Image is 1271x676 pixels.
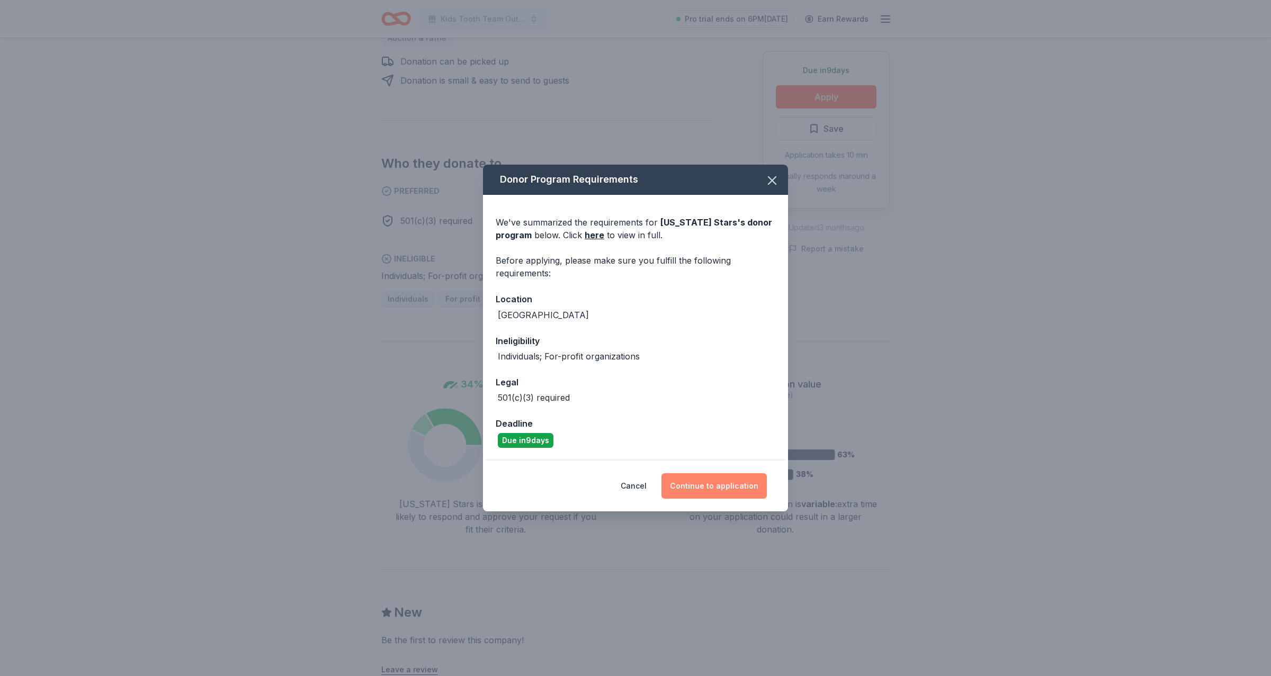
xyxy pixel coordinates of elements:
[496,334,775,348] div: Ineligibility
[496,375,775,389] div: Legal
[661,473,767,499] button: Continue to application
[496,216,775,241] div: We've summarized the requirements for below. Click to view in full.
[483,165,788,195] div: Donor Program Requirements
[621,473,647,499] button: Cancel
[498,391,570,404] div: 501(c)(3) required
[496,417,775,430] div: Deadline
[496,254,775,280] div: Before applying, please make sure you fulfill the following requirements:
[496,292,775,306] div: Location
[585,229,604,241] a: here
[498,350,640,363] div: Individuals; For-profit organizations
[498,433,553,448] div: Due in 9 days
[498,309,589,321] div: [GEOGRAPHIC_DATA]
